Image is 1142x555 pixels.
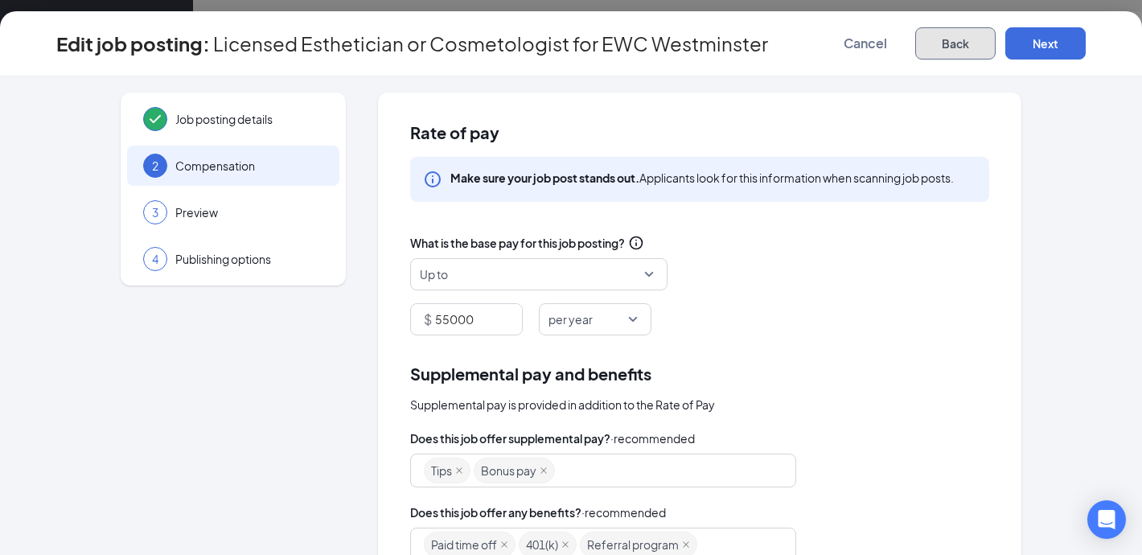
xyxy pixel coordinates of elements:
span: close [682,541,690,549]
b: Make sure your job post stands out. [450,171,639,185]
h3: Edit job posting: [56,30,210,57]
span: · recommended [610,430,695,447]
span: · recommended [581,504,666,521]
span: close [561,541,569,549]
span: close [455,467,463,475]
button: Back [915,27,996,60]
div: Applicants look for this information when scanning job posts. [450,170,954,186]
span: Bonus pay [481,458,536,483]
span: close [540,467,548,475]
span: Rate of pay [410,125,989,141]
button: Next [1005,27,1086,60]
svg: Info [628,235,644,251]
span: Cancel [844,35,887,51]
span: 3 [152,204,158,220]
svg: Checkmark [146,109,165,129]
button: Cancel [825,27,906,60]
span: Supplemental pay is provided in addition to the Rate of Pay [410,396,715,413]
span: 4 [152,251,158,267]
span: Does this job offer any benefits? [410,504,581,521]
svg: Info [423,170,442,189]
span: What is the base pay for this job posting? [410,234,625,252]
span: Publishing options [175,251,323,267]
span: Compensation [175,158,323,174]
span: Supplemental pay and benefits [410,361,651,386]
span: Preview [175,204,323,220]
span: Licensed Esthetician or Cosmetologist for EWC Westminster [213,35,768,51]
span: close [500,541,508,549]
span: Tips [431,458,452,483]
span: 2 [152,158,158,174]
span: Up to [420,259,448,290]
span: Job posting details [175,111,323,127]
span: per year [548,304,593,335]
span: Does this job offer supplemental pay? [410,430,610,447]
div: Open Intercom Messenger [1087,500,1126,539]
